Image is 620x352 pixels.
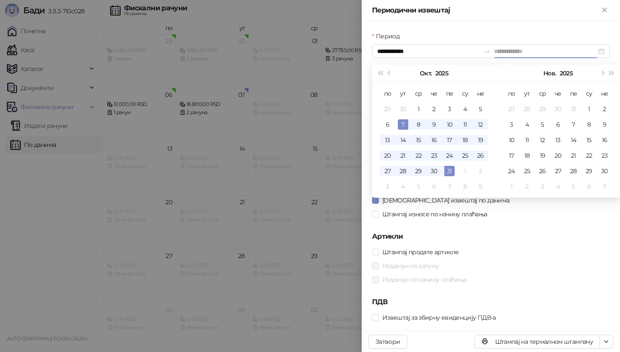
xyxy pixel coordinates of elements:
td: 2025-11-29 [581,163,597,179]
div: 24 [506,166,517,176]
th: ср [535,86,550,101]
div: 12 [537,135,548,145]
td: 2025-12-02 [519,179,535,194]
div: 17 [444,135,455,145]
span: Штампај износе по начину плаћања [379,209,491,219]
div: 1 [584,104,594,114]
div: 16 [599,135,610,145]
td: 2025-11-20 [550,148,566,163]
th: че [550,86,566,101]
span: swap-right [484,48,490,55]
td: 2025-11-25 [519,163,535,179]
td: 2025-11-04 [519,117,535,132]
div: 9 [599,119,610,130]
span: Раздвоји по датуму [379,261,442,271]
td: 2025-11-23 [597,148,612,163]
td: 2025-12-05 [566,179,581,194]
div: 14 [568,135,579,145]
button: Претходна година (Control + left) [375,65,385,82]
td: 2025-11-14 [566,132,581,148]
div: 29 [537,104,548,114]
td: 2025-11-21 [566,148,581,163]
div: 19 [537,150,548,161]
div: 6 [382,119,393,130]
div: 28 [522,104,532,114]
td: 2025-10-14 [395,132,411,148]
span: to [484,48,490,55]
td: 2025-11-08 [581,117,597,132]
button: Изабери месец [420,65,431,82]
td: 2025-11-03 [504,117,519,132]
th: ут [395,86,411,101]
div: 23 [429,150,439,161]
td: 2025-11-17 [504,148,519,163]
div: 6 [553,119,563,130]
button: Претходни месец (PageUp) [385,65,394,82]
div: 20 [553,150,563,161]
span: Извештај за збирну евиденцију ПДВ-а [379,313,499,322]
td: 2025-09-30 [395,101,411,117]
td: 2025-10-25 [457,148,473,163]
td: 2025-10-22 [411,148,426,163]
th: су [457,86,473,101]
div: 22 [413,150,424,161]
td: 2025-10-29 [535,101,550,117]
div: 5 [568,181,579,192]
td: 2025-11-02 [473,163,488,179]
td: 2025-11-10 [504,132,519,148]
td: 2025-11-24 [504,163,519,179]
div: 7 [398,119,408,130]
td: 2025-11-08 [457,179,473,194]
div: 6 [429,181,439,192]
td: 2025-11-28 [566,163,581,179]
td: 2025-12-04 [550,179,566,194]
td: 2025-10-24 [442,148,457,163]
div: 21 [398,150,408,161]
td: 2025-10-20 [380,148,395,163]
div: 4 [522,119,532,130]
div: 11 [522,135,532,145]
button: Штампај на термалном штампачу [474,335,600,349]
td: 2025-11-30 [597,163,612,179]
td: 2025-10-30 [426,163,442,179]
th: не [597,86,612,101]
div: 21 [568,150,579,161]
div: 29 [382,104,393,114]
td: 2025-11-07 [566,117,581,132]
td: 2025-11-03 [380,179,395,194]
td: 2025-10-23 [426,148,442,163]
h5: ПДВ [372,297,610,307]
td: 2025-11-15 [581,132,597,148]
div: 3 [537,181,548,192]
td: 2025-11-06 [426,179,442,194]
div: 20 [382,150,393,161]
td: 2025-11-26 [535,163,550,179]
td: 2025-10-01 [411,101,426,117]
div: 11 [460,119,470,130]
div: 2 [429,104,439,114]
td: 2025-10-30 [550,101,566,117]
th: ср [411,86,426,101]
div: 2 [522,181,532,192]
span: Штампај продате артикле [379,247,462,257]
div: 17 [506,150,517,161]
td: 2025-11-27 [550,163,566,179]
div: 1 [506,181,517,192]
div: 7 [444,181,455,192]
span: [DEMOGRAPHIC_DATA] извештај по данима [379,196,513,205]
button: Close [599,5,610,16]
th: не [473,86,488,101]
td: 2025-10-15 [411,132,426,148]
div: 30 [429,166,439,176]
td: 2025-11-06 [550,117,566,132]
button: Следећа година (Control + right) [607,65,617,82]
div: 30 [553,104,563,114]
td: 2025-10-04 [457,101,473,117]
td: 2025-10-12 [473,117,488,132]
button: Изабери годину [560,65,573,82]
div: 5 [413,181,424,192]
td: 2025-10-08 [411,117,426,132]
div: 9 [475,181,486,192]
div: 29 [413,166,424,176]
th: по [504,86,519,101]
